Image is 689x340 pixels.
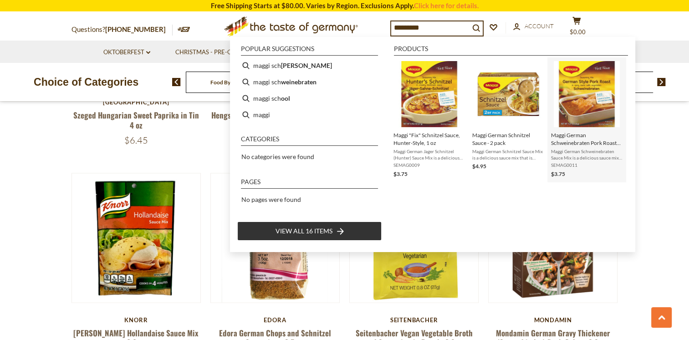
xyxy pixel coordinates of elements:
li: maggi schweinebraten [237,74,382,90]
span: Maggi "Fix" Schnitzel Sauce, Hunter-Style, 1 oz [393,131,465,147]
img: next arrow [657,78,666,86]
li: maggi schnitzel [237,57,382,74]
a: [PHONE_NUMBER] [105,25,166,33]
b: ool [281,93,290,103]
li: Categories [241,136,378,146]
div: Mondamin [488,316,618,324]
p: Questions? [71,24,173,36]
a: Account [513,21,554,31]
span: SEMAG0009 [393,162,465,168]
a: Maggi German Schweinsbraten Pork Roast MixMaggi German Schweinebraten Pork Roast Mix - 1.3 oz.Mag... [551,61,623,179]
button: $0.00 [563,16,591,39]
a: Maggi German Schnitzel Sauce 2 PackMaggi German Schnitzel Sauce - 2 packMaggi German Schnitzel Sa... [472,61,544,179]
span: $0.00 [570,28,586,36]
span: Maggi German Schnitzel Sauce - 2 pack [472,131,544,147]
li: Maggi German Schweinebraten Pork Roast Mix - 1.3 oz. [547,57,626,182]
div: Hengstenberg [210,98,340,106]
img: Knorr Hollandaise Sauce Mix 0.9 oz [72,174,201,303]
span: Maggi German Jager Schnitzel (Hunter) Sauce Mix is a delicious sauce mix that is easily prepared ... [393,148,465,161]
span: Maggi German Schnitzel Sauce Mix is a delicious sauce mix that is easily prepared and added to sp... [472,148,544,161]
span: Maggi German Schweinebraten Sauce Mix is a delicious sauce mix that is easily mixed with any pork... [551,148,623,161]
span: $3.75 [551,170,565,177]
img: Maggi German Schnitzel Sauce 2 Pack [475,61,541,127]
li: Products [394,46,628,56]
span: SEMAG0011 [551,162,623,168]
img: Maggi German Jaeger Schnitzel (Hunter) Mix [396,61,462,127]
li: Maggi "Fix" Schnitzel Sauce, Hunter-Style, 1 oz [390,57,469,182]
span: No categories were found [241,153,314,160]
a: Oktoberfest [103,47,150,57]
img: Maggi German Schweinsbraten Pork Roast Mix [554,61,620,127]
span: View all 16 items [276,226,332,236]
a: Szeged Hungarian Sweet Paprika in Tin 4 oz [73,109,199,130]
a: Food By Category [210,79,254,86]
b: [PERSON_NAME] [281,60,332,71]
img: Edora German Chops and Schnitzel Seasoning - 3.5 oz. [211,174,340,303]
span: $4.95 [472,163,486,170]
span: $6.45 [124,134,148,146]
div: Edora [210,316,340,324]
div: [GEOGRAPHIC_DATA] [71,98,201,106]
b: weinebraten [281,77,316,87]
a: Maggi German Jaeger Schnitzel (Hunter) MixMaggi "Fix" Schnitzel Sauce, Hunter-Style, 1 ozMaggi Ge... [393,61,465,179]
li: maggi [237,107,382,123]
li: Pages [241,179,378,189]
span: No pages were found [241,196,301,203]
a: Christmas - PRE-ORDER [175,47,253,57]
div: Knorr [71,316,201,324]
a: Click here for details. [414,1,479,10]
span: $3.75 [393,170,408,177]
a: Hengstenberg Red Cabbage with Apples in Pouch 14 oz [211,109,339,130]
li: Maggi German Schnitzel Sauce - 2 pack [469,57,547,182]
span: Maggi German Schweinebraten Pork Roast Mix - 1.3 oz. [551,131,623,147]
li: View all 16 items [237,222,382,241]
img: previous arrow [172,78,181,86]
div: Instant Search Results [230,37,635,252]
li: maggi school [237,90,382,107]
li: Popular suggestions [241,46,378,56]
span: Account [525,22,554,30]
div: Seitenbacher [349,316,479,324]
